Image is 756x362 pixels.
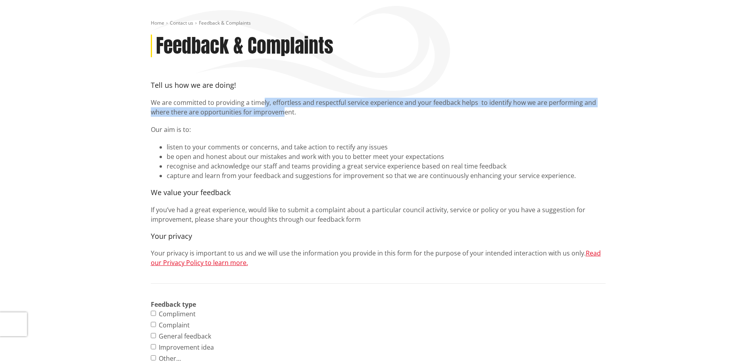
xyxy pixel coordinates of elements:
[719,329,748,357] iframe: Messenger Launcher
[156,35,333,58] h1: Feedback & Complaints
[167,142,606,152] li: listen to your comments or concerns, and take action to rectify any issues
[159,320,190,330] label: Complaint
[167,161,606,171] li: recognise and acknowledge our staff and teams providing a great service experience based on real ...
[151,205,606,224] p: If you’ve had a great experience, would like to submit a complaint about a particular council act...
[151,20,606,27] nav: breadcrumb
[151,249,601,267] a: Read our Privacy Policy to learn more.
[151,300,196,309] strong: Feedback type
[151,188,606,197] h4: We value your feedback
[199,19,251,26] span: Feedback & Complaints
[167,171,606,180] li: capture and learn from your feedback and suggestions for improvement so that we are continuously ...
[151,98,606,117] p: We are committed to providing a timely, effortless and respectful service experience and your fee...
[159,343,214,352] label: Improvement idea
[151,232,606,241] h4: Your privacy
[151,125,606,134] p: Our aim is to:
[151,248,606,267] p: Your privacy is important to us and we will use the information you provide in this form for the ...
[170,19,193,26] a: Contact us
[151,81,606,90] h4: Tell us how we are doing!
[159,309,196,319] label: Compliment
[159,331,211,341] label: General feedback
[151,19,164,26] a: Home
[167,152,606,161] li: be open and honest about our mistakes and work with you to better meet your expectations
